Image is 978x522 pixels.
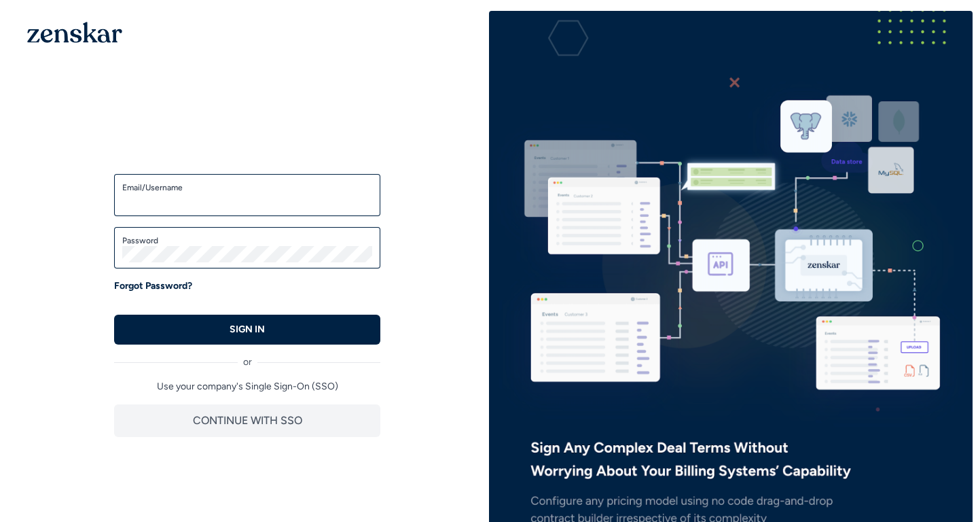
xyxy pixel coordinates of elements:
a: Forgot Password? [114,279,192,293]
div: or [114,345,380,369]
button: CONTINUE WITH SSO [114,404,380,437]
p: SIGN IN [230,323,265,336]
img: 1OGAJ2xQqyY4LXKgY66KYq0eOWRCkrZdAb3gUhuVAqdWPZE9SRJmCz+oDMSn4zDLXe31Ii730ItAGKgCKgCCgCikA4Av8PJUP... [27,22,122,43]
p: Use your company's Single Sign-On (SSO) [114,380,380,394]
label: Email/Username [122,182,372,193]
button: SIGN IN [114,315,380,345]
label: Password [122,235,372,246]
